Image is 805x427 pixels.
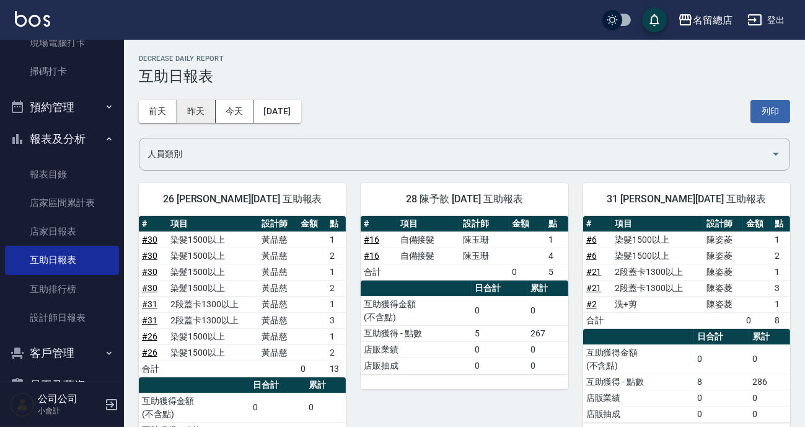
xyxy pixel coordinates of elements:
th: # [361,216,397,232]
button: 登出 [742,9,790,32]
a: #2 [586,299,597,309]
td: 0 [743,312,772,328]
button: [DATE] [253,100,301,123]
h2: Decrease Daily Report [139,55,790,63]
td: 黃品慈 [258,328,297,344]
th: # [139,216,167,232]
td: 4 [545,248,568,264]
td: 0 [306,393,346,422]
td: 0 [472,357,527,374]
a: #16 [364,235,379,245]
a: #21 [586,283,602,293]
td: 0 [472,296,527,325]
td: 1 [772,296,790,312]
a: 掃碼打卡 [5,57,119,86]
th: 設計師 [258,216,297,232]
th: 項目 [612,216,703,232]
td: 染髮1500以上 [167,328,258,344]
h5: 公司公司 [38,393,101,405]
td: 2 [327,344,346,361]
td: 3 [772,280,790,296]
td: 3 [327,312,346,328]
td: 267 [527,325,568,341]
th: # [583,216,612,232]
td: 8 [694,374,750,390]
span: 31 [PERSON_NAME][DATE] 互助報表 [598,193,775,205]
td: 286 [749,374,790,390]
p: 小會計 [38,405,101,416]
td: 0 [694,406,750,422]
td: 染髮1500以上 [612,231,703,248]
th: 點 [545,216,568,232]
td: 陳姿菱 [703,296,743,312]
a: #26 [142,331,157,341]
td: 染髮1500以上 [167,248,258,264]
td: 2段蓋卡1300以上 [167,312,258,328]
td: 黃品慈 [258,296,297,312]
td: 1 [327,328,346,344]
td: 店販業績 [361,341,472,357]
td: 0 [509,264,545,280]
td: 2 [327,248,346,264]
a: #30 [142,235,157,245]
td: 2 [327,280,346,296]
td: 5 [545,264,568,280]
td: 洗+剪 [612,296,703,312]
td: 8 [772,312,790,328]
button: 列印 [750,100,790,123]
td: 互助獲得 - 點數 [361,325,472,341]
table: a dense table [361,216,568,281]
td: 1 [772,231,790,248]
table: a dense table [583,329,790,423]
td: 0 [527,296,568,325]
td: 13 [327,361,346,377]
button: 員工及薪資 [5,369,119,402]
td: 0 [694,390,750,406]
button: 今天 [216,100,254,123]
td: 1 [772,264,790,280]
td: 染髮1500以上 [612,248,703,264]
th: 金額 [743,216,772,232]
th: 日合計 [472,281,527,297]
th: 項目 [167,216,258,232]
th: 點 [327,216,346,232]
td: 0 [749,406,790,422]
td: 0 [527,357,568,374]
td: 1 [545,231,568,248]
a: 現場電腦打卡 [5,29,119,57]
th: 累計 [749,329,790,345]
input: 人員名稱 [144,143,766,165]
a: 店家區間累計表 [5,189,119,217]
td: 陳玉珊 [460,231,509,248]
td: 染髮1500以上 [167,280,258,296]
th: 日合計 [694,329,750,345]
td: 互助獲得 - 點數 [583,374,694,390]
td: 陳姿菱 [703,264,743,280]
td: 染髮1500以上 [167,264,258,280]
button: save [642,7,667,32]
td: 0 [694,344,750,374]
a: 店家日報表 [5,217,119,246]
td: 黃品慈 [258,280,297,296]
button: 客戶管理 [5,337,119,369]
button: 預約管理 [5,91,119,124]
td: 互助獲得金額 (不含點) [583,344,694,374]
button: 名留總店 [673,7,737,33]
span: 26 [PERSON_NAME][DATE] 互助報表 [154,193,331,205]
td: 黃品慈 [258,248,297,264]
button: 報表及分析 [5,123,119,155]
th: 累計 [306,377,346,393]
td: 互助獲得金額 (不含點) [139,393,250,422]
td: 合計 [583,312,612,328]
th: 金額 [509,216,545,232]
th: 累計 [527,281,568,297]
td: 互助獲得金額 (不含點) [361,296,472,325]
td: 2段蓋卡1300以上 [612,280,703,296]
table: a dense table [583,216,790,329]
td: 0 [749,344,790,374]
th: 設計師 [460,216,509,232]
a: 互助日報表 [5,246,119,274]
a: #30 [142,283,157,293]
a: #6 [586,251,597,261]
a: #26 [142,348,157,357]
